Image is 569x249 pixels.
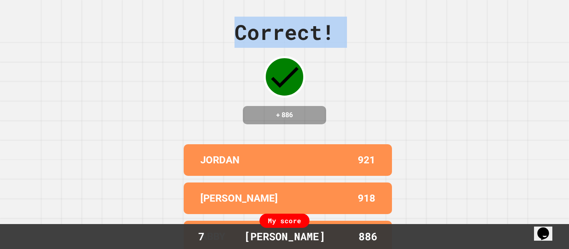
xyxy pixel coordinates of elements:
[534,216,561,241] iframe: chat widget
[200,153,240,168] p: JORDAN
[337,229,399,244] div: 886
[236,229,334,244] div: [PERSON_NAME]
[358,153,375,168] p: 921
[170,229,232,244] div: 7
[260,214,309,228] div: My score
[251,110,318,120] h4: + 886
[235,17,334,48] div: Correct!
[200,191,278,206] p: [PERSON_NAME]
[358,191,375,206] p: 918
